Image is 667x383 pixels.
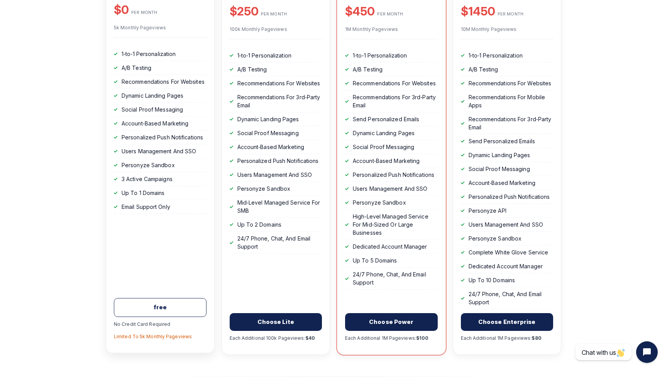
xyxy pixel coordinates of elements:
[345,49,438,63] li: 1‑to‑1 Personalization
[230,182,322,196] li: Personyze Sandbox
[345,76,438,90] li: Recommendations For Websites
[114,61,207,75] li: A/B Testing
[114,1,129,19] b: $0
[230,112,322,126] li: Dynamic Landing Pages
[345,182,438,196] li: Users Management And SSO
[114,75,207,89] li: Recommendations For Websites
[345,240,438,254] li: Dedicated Account Manager
[114,158,207,172] li: Personyze Sandbox
[345,3,375,20] b: $450
[461,76,554,90] li: Recommendations For Websites
[230,3,259,20] b: $250
[230,76,322,90] li: Recommendations For Websites
[114,47,207,61] li: 1‑to‑1 Personalization
[230,168,322,182] li: Users Management And SSO
[230,218,322,232] li: Up To 2 Domains
[461,49,554,63] li: 1‑to‑1 Personalization
[305,335,315,341] b: $40
[114,200,207,214] li: Email Support Only
[114,117,207,130] li: Account‑Based Marketing
[345,63,438,76] li: A/B Testing
[461,63,554,76] li: A/B Testing
[230,154,322,168] li: Personalized Push Notifications
[230,313,322,331] a: Choose Lite
[345,112,438,126] li: Send Personalized Emails
[345,335,438,342] p: Each Additional 1M Pageviews:
[377,11,403,17] span: PER MONTH
[461,3,496,20] b: $1450
[230,335,322,342] p: Each Additional 100k Pageviews:
[345,26,438,33] p: 1M Monthly Pageviews
[461,190,554,204] li: Personalized Push Notifications
[230,140,322,154] li: Account‑Based Marketing
[114,89,207,103] li: Dynamic Landing Pages
[461,218,554,232] li: Users Management And SSO
[230,63,322,76] li: A/B Testing
[261,11,287,17] span: PER MONTH
[461,273,554,287] li: Up To 10 Domains
[230,26,322,33] p: 100k Monthly Pageviews
[461,287,554,309] li: 24/7 Phone, Chat, And Email Support
[461,246,554,259] li: Complete White Glove Service
[114,103,207,117] li: Social Proof Messaging
[114,186,207,200] li: Up To 1 Domains
[345,154,438,168] li: Account‑Based Marketing
[461,335,554,342] p: Each Additional 1M Pageviews:
[114,144,207,158] li: Users Management And SSO
[461,26,554,33] p: 10M Monthly Pageviews
[230,196,322,218] li: Mid‑Level Managed Service For SMB
[461,204,554,218] li: Personyze API
[345,254,438,268] li: Up To 5 Domains
[461,162,554,176] li: Social Proof Messaging
[498,11,523,17] span: PER MONTH
[345,90,438,112] li: Recommendations For 3rd‑Party Email
[114,321,207,328] p: No Credit Card Required
[345,168,438,182] li: Personalized Push Notifications
[461,313,554,331] a: Choose Enterprise
[345,196,438,210] li: Personyze Sandbox
[230,126,322,140] li: Social Proof Messaging
[345,140,438,154] li: Social Proof Messaging
[230,49,322,63] li: 1‑to‑1 Personalization
[131,9,157,16] span: PER MONTH
[345,268,438,290] li: 24/7 Phone, Chat, And Email Support
[230,232,322,254] li: 24/7 Phone, Chat, And Email Support
[461,176,554,190] li: Account‑Based Marketing
[114,333,207,340] p: Limited To 5k Monthly Pageviews
[345,126,438,140] li: Dynamic Landing Pages
[461,148,554,162] li: Dynamic Landing Pages
[114,298,207,317] a: free
[461,112,554,134] li: Recommendations For 3rd‑Party Email
[532,335,541,341] b: $80
[345,210,438,240] li: High‑Level Managed Service For Mid‑Sized Or Large Businesses
[230,90,322,112] li: Recommendations For 3rd‑Party Email
[461,134,554,148] li: Send Personalized Emails
[114,24,207,31] p: 5k Monthly Pageviews
[461,90,554,112] li: Recommendations For Mobile Apps
[461,259,554,273] li: Dedicated Account Manager
[461,232,554,246] li: Personyze Sandbox
[345,313,438,331] a: Choose Power
[416,335,428,341] b: $100
[114,130,207,144] li: Personalized Push Notifications
[114,172,207,186] li: 3 Active Campaigns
